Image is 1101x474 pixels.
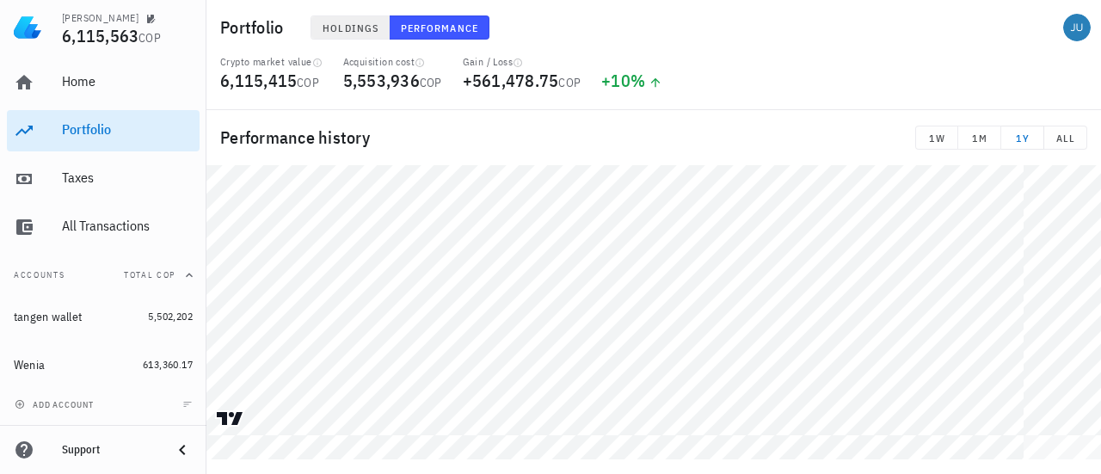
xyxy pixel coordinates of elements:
[18,399,94,410] span: add account
[558,75,581,90] span: COP
[7,296,200,337] a: tangen wallet 5,502,202
[343,55,442,69] div: Acquisition cost
[923,132,950,145] span: 1W
[143,358,193,371] span: 613,360.17
[62,443,158,457] div: Support
[7,110,200,151] a: Portfolio
[420,75,442,90] span: COP
[322,22,378,34] span: Holdings
[206,110,1101,165] div: Performance history
[297,75,319,90] span: COP
[601,72,662,89] div: +10
[463,69,559,92] span: +561,478.75
[7,158,200,200] a: Taxes
[7,206,200,248] a: All Transactions
[965,132,993,145] span: 1M
[220,55,323,69] div: Crypto market value
[215,410,245,427] a: Charting by TradingView
[1051,132,1079,145] span: ALL
[463,55,581,69] div: Gain / Loss
[62,121,193,138] div: Portfolio
[390,15,489,40] button: Performance
[220,14,290,41] h1: Portfolio
[124,269,175,280] span: Total COP
[915,126,958,150] button: 1W
[1001,126,1044,150] button: 1Y
[1008,132,1036,145] span: 1Y
[62,24,138,47] span: 6,115,563
[343,69,420,92] span: 5,553,936
[14,14,41,41] img: LedgiFi
[10,396,101,413] button: add account
[400,22,478,34] span: Performance
[1044,126,1087,150] button: ALL
[7,344,200,385] a: Wenia 613,360.17
[14,310,82,324] div: tangen wallet
[311,15,390,40] button: Holdings
[62,169,193,186] div: Taxes
[138,30,161,46] span: COP
[958,126,1001,150] button: 1M
[62,11,138,25] div: [PERSON_NAME]
[7,62,200,103] a: Home
[7,255,200,296] button: AccountsTotal COP
[62,73,193,89] div: Home
[630,69,645,92] span: %
[148,310,193,323] span: 5,502,202
[220,69,297,92] span: 6,115,415
[14,358,45,372] div: Wenia
[62,218,193,234] div: All Transactions
[1063,14,1091,41] div: avatar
